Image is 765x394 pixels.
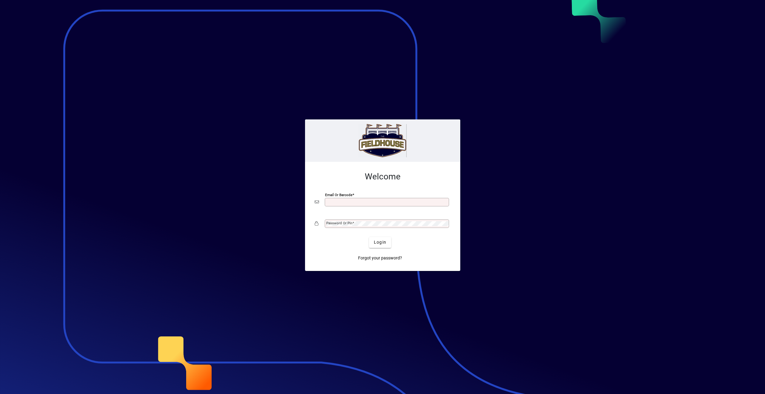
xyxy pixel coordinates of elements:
span: Forgot your password? [358,255,402,261]
a: Forgot your password? [356,253,404,264]
span: Login [374,239,386,245]
h2: Welcome [315,172,451,182]
mat-label: Password or Pin [326,221,352,225]
button: Login [369,237,391,248]
mat-label: Email or Barcode [325,192,352,197]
